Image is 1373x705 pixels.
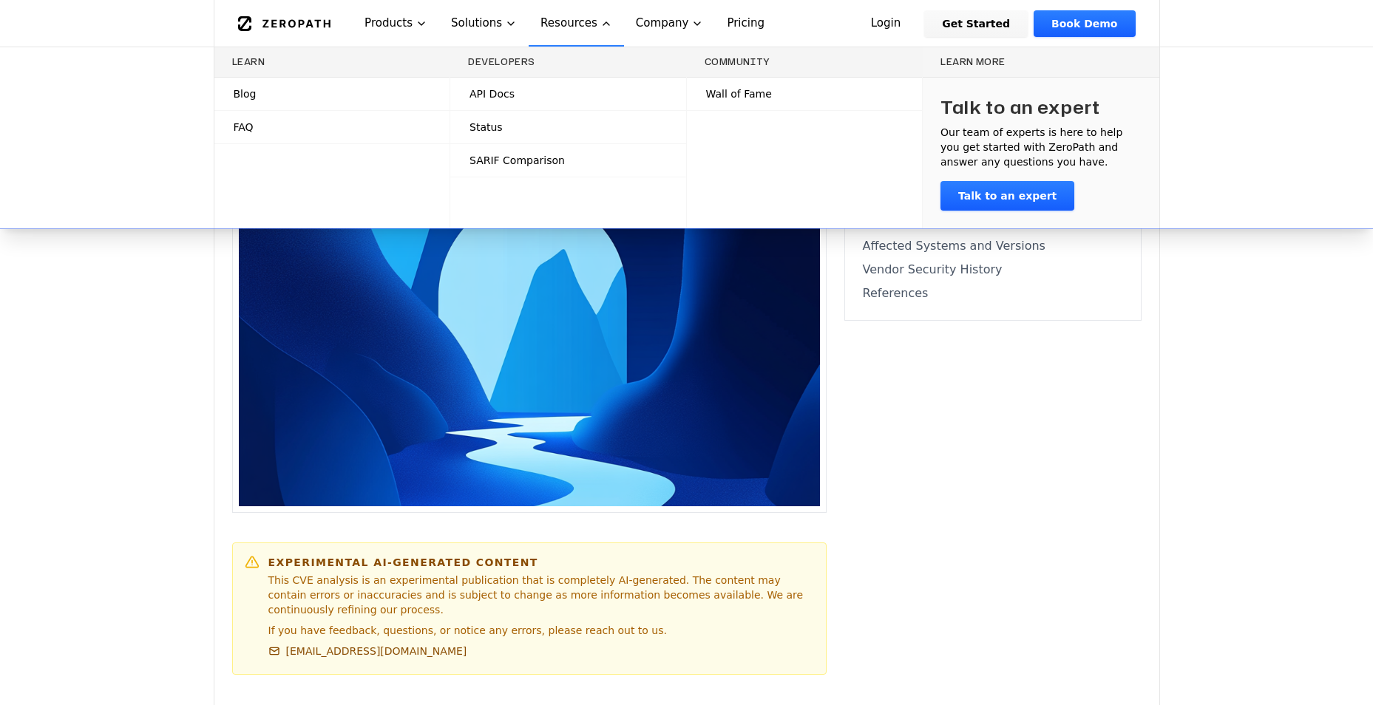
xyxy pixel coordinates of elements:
[450,111,686,143] a: Status
[924,10,1028,37] a: Get Started
[234,120,254,134] span: FAQ
[268,644,467,658] a: [EMAIL_ADDRESS][DOMAIN_NAME]
[706,86,772,101] span: Wall of Fame
[940,125,1142,169] p: Our team of experts is here to help you get started with ZeroPath and answer any questions you have.
[268,573,814,617] p: This CVE analysis is an experimental publication that is completely AI-generated. The content may...
[863,261,1123,279] a: Vendor Security History
[239,151,820,506] img: Brief Summary: Zscaler SAML Authentication Signature Verification Flaw (CVE-2025-54982)
[940,181,1074,211] a: Talk to an expert
[469,86,515,101] span: API Docs
[940,56,1142,68] h3: Learn more
[232,56,433,68] h3: Learn
[469,153,565,168] span: SARIF Comparison
[863,237,1123,255] a: Affected Systems and Versions
[234,86,257,101] span: Blog
[268,555,814,570] h6: Experimental AI-Generated Content
[468,56,668,68] h3: Developers
[450,144,686,177] a: SARIF Comparison
[214,111,450,143] a: FAQ
[268,623,814,638] p: If you have feedback, questions, or notice any errors, please reach out to us.
[853,10,919,37] a: Login
[469,120,503,134] span: Status
[1034,10,1135,37] a: Book Demo
[450,78,686,110] a: API Docs
[705,56,905,68] h3: Community
[863,285,1123,302] a: References
[687,78,923,110] a: Wall of Fame
[940,95,1100,119] h3: Talk to an expert
[214,78,450,110] a: Blog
